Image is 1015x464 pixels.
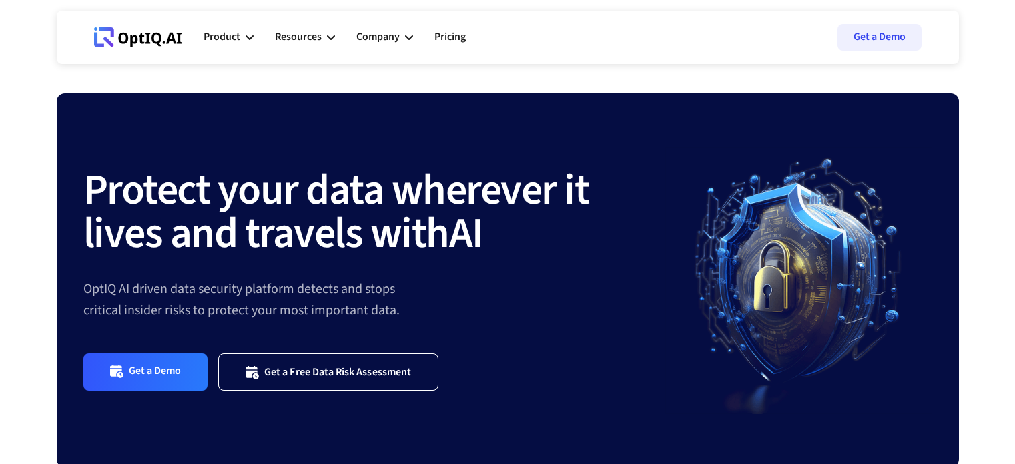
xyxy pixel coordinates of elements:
a: Get a Free Data Risk Assessment [218,353,438,390]
div: Resources [275,17,335,57]
a: Get a Demo [837,24,922,51]
a: Pricing [434,17,466,57]
strong: Protect your data wherever it lives and travels with [83,160,589,264]
div: Get a Free Data Risk Assessment [264,365,411,379]
div: Product [204,17,254,57]
div: Get a Demo [129,364,182,379]
div: Company [356,28,400,46]
strong: AI [449,203,483,264]
a: Webflow Homepage [94,17,182,57]
div: Product [204,28,240,46]
a: Get a Demo [83,353,208,390]
div: OptIQ AI driven data security platform detects and stops critical insider risks to protect your m... [83,278,665,321]
div: Resources [275,28,322,46]
div: Company [356,17,413,57]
